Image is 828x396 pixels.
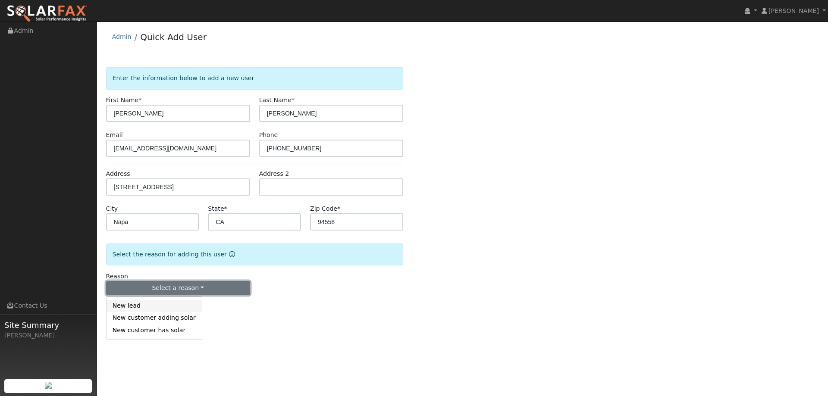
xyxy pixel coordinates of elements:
[292,97,295,103] span: Required
[259,169,289,178] label: Address 2
[106,131,123,140] label: Email
[227,251,235,258] a: Reason for new user
[310,204,340,213] label: Zip Code
[768,7,819,14] span: [PERSON_NAME]
[259,96,295,105] label: Last Name
[106,169,130,178] label: Address
[106,204,118,213] label: City
[107,324,202,336] a: New customer has solar
[107,300,202,312] a: New lead
[140,32,207,42] a: Quick Add User
[4,331,92,340] div: [PERSON_NAME]
[107,312,202,324] a: New customer adding solar
[106,281,250,296] button: Select a reason
[6,5,88,23] img: SolarFax
[106,96,142,105] label: First Name
[45,382,52,389] img: retrieve
[259,131,278,140] label: Phone
[337,205,340,212] span: Required
[138,97,141,103] span: Required
[112,33,132,40] a: Admin
[106,67,403,89] div: Enter the information below to add a new user
[4,319,92,331] span: Site Summary
[106,243,403,265] div: Select the reason for adding this user
[208,204,227,213] label: State
[106,272,128,281] label: Reason
[224,205,227,212] span: Required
